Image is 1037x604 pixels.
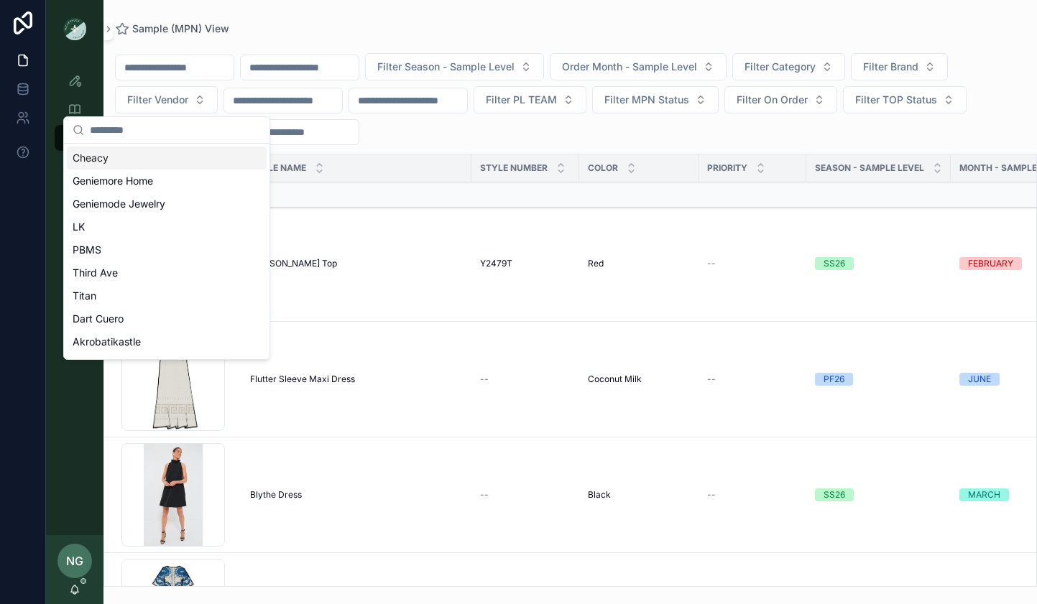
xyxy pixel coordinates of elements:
[604,93,689,107] span: Filter MPN Status
[66,552,83,570] span: NG
[968,373,991,386] div: JUNE
[707,258,798,269] a: --
[707,373,716,385] span: --
[851,53,948,80] button: Select Button
[250,258,463,269] a: [PERSON_NAME] Top
[480,258,571,269] a: Y2479T
[562,60,697,74] span: Order Month - Sample Level
[73,312,124,326] span: Dart Cuero
[250,162,306,174] span: Style Name
[588,489,690,501] a: Black
[588,258,604,269] span: Red
[480,489,489,501] span: --
[480,373,571,385] a: --
[73,174,153,188] span: Geniemore Home
[73,358,155,372] span: [PERSON_NAME]
[815,257,942,270] a: SS26
[73,243,101,257] span: PBMS
[968,257,1013,270] div: FEBRUARY
[480,162,548,174] span: Style Number
[480,258,512,269] span: Y2479T
[588,162,618,174] span: Color
[737,93,808,107] span: Filter On Order
[815,373,942,386] a: PF26
[250,489,463,501] a: Blythe Dress
[73,335,141,349] span: Akrobatikastle
[815,162,924,174] span: Season - Sample Level
[73,289,96,303] span: Titan
[73,151,109,165] span: Cheacy
[550,53,727,80] button: Select Button
[46,57,103,313] div: scrollable content
[824,257,845,270] div: SS26
[824,488,845,501] div: SS26
[474,86,586,113] button: Select Button
[115,22,229,36] a: Sample (MPN) View
[480,489,571,501] a: --
[365,53,544,80] button: Select Button
[707,162,747,174] span: PRIORITY
[843,86,967,113] button: Select Button
[745,60,816,74] span: Filter Category
[73,220,85,234] span: LK
[132,22,229,36] span: Sample (MPN) View
[250,373,463,385] a: Flutter Sleeve Maxi Dress
[377,60,515,74] span: Filter Season - Sample Level
[707,489,716,501] span: --
[480,373,489,385] span: --
[486,93,557,107] span: Filter PL TEAM
[824,373,844,386] div: PF26
[815,488,942,501] a: SS26
[588,373,690,385] a: Coconut Milk
[250,489,302,501] span: Blythe Dress
[73,266,118,280] span: Third Ave
[250,258,337,269] span: [PERSON_NAME] Top
[732,53,845,80] button: Select Button
[115,86,218,113] button: Select Button
[707,258,716,269] span: --
[707,489,798,501] a: --
[863,60,918,74] span: Filter Brand
[592,86,719,113] button: Select Button
[707,373,798,385] a: --
[588,489,611,501] span: Black
[588,373,642,385] span: Coconut Milk
[588,258,690,269] a: Red
[63,17,86,40] img: App logo
[73,197,165,211] span: Geniemode Jewelry
[250,373,355,385] span: Flutter Sleeve Maxi Dress
[64,144,269,359] div: Suggestions
[724,86,837,113] button: Select Button
[855,93,937,107] span: Filter TOP Status
[968,488,1000,501] div: MARCH
[127,93,188,107] span: Filter Vendor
